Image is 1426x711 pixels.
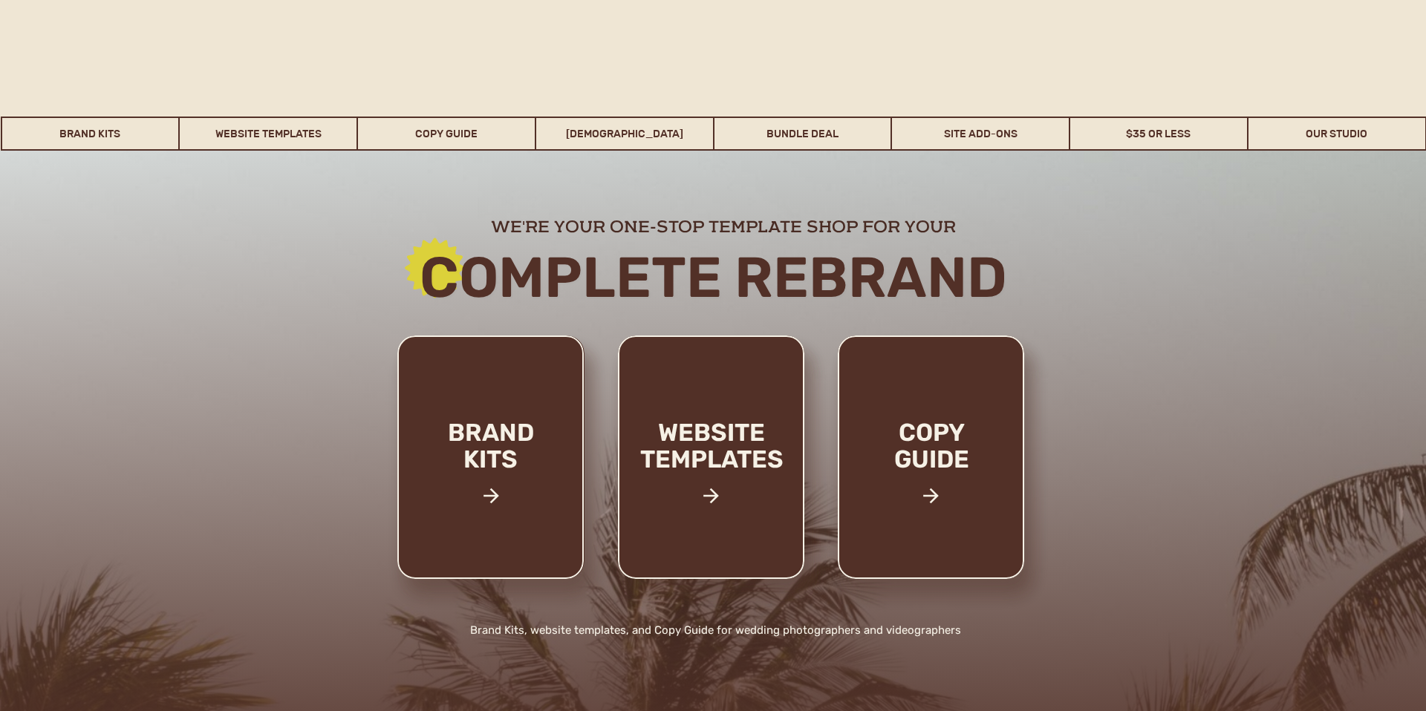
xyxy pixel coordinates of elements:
[2,117,179,151] a: Brand Kits
[385,216,1061,235] h2: we're your one-stop template shop for your
[358,117,535,151] a: Copy Guide
[1070,117,1247,151] a: $35 or Less
[863,419,1000,522] a: copy guide
[614,419,809,505] a: website templates
[536,117,713,151] a: [DEMOGRAPHIC_DATA]
[312,247,1115,307] h2: Complete rebrand
[1248,117,1425,151] a: Our Studio
[180,117,356,151] a: Website Templates
[428,419,553,514] a: brand kits
[714,117,891,151] a: Bundle Deal
[382,621,1049,643] h2: Brand Kits, website templates, and Copy Guide for wedding photographers and videographers
[892,117,1069,151] a: Site Add-Ons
